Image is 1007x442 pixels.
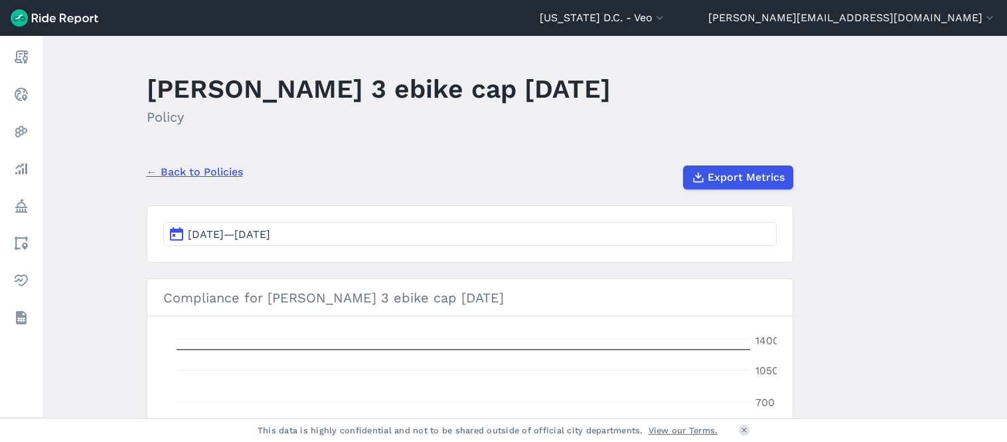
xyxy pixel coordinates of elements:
[755,364,779,377] tspan: 1050
[9,157,33,181] a: Analyze
[9,120,33,144] a: Heatmaps
[147,164,243,180] a: ← Back to Policies
[147,279,793,316] h3: Compliance for [PERSON_NAME] 3 ebike cap [DATE]
[9,306,33,330] a: Datasets
[708,10,996,26] button: [PERSON_NAME][EMAIL_ADDRESS][DOMAIN_NAME]
[708,169,785,185] span: Export Metrics
[147,70,611,107] h1: [PERSON_NAME] 3 ebike cap [DATE]
[188,228,270,241] span: [DATE]—[DATE]
[755,396,775,409] tspan: 700
[683,166,793,189] button: Export Metrics
[11,9,98,27] img: Ride Report
[9,82,33,106] a: Realtime
[9,269,33,292] a: Health
[163,222,777,246] button: [DATE]—[DATE]
[9,45,33,69] a: Report
[649,424,718,437] a: View our Terms.
[755,334,779,347] tspan: 1400
[147,107,611,127] h2: Policy
[9,231,33,255] a: Areas
[540,10,666,26] button: [US_STATE] D.C. - Veo
[9,194,33,218] a: Policy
